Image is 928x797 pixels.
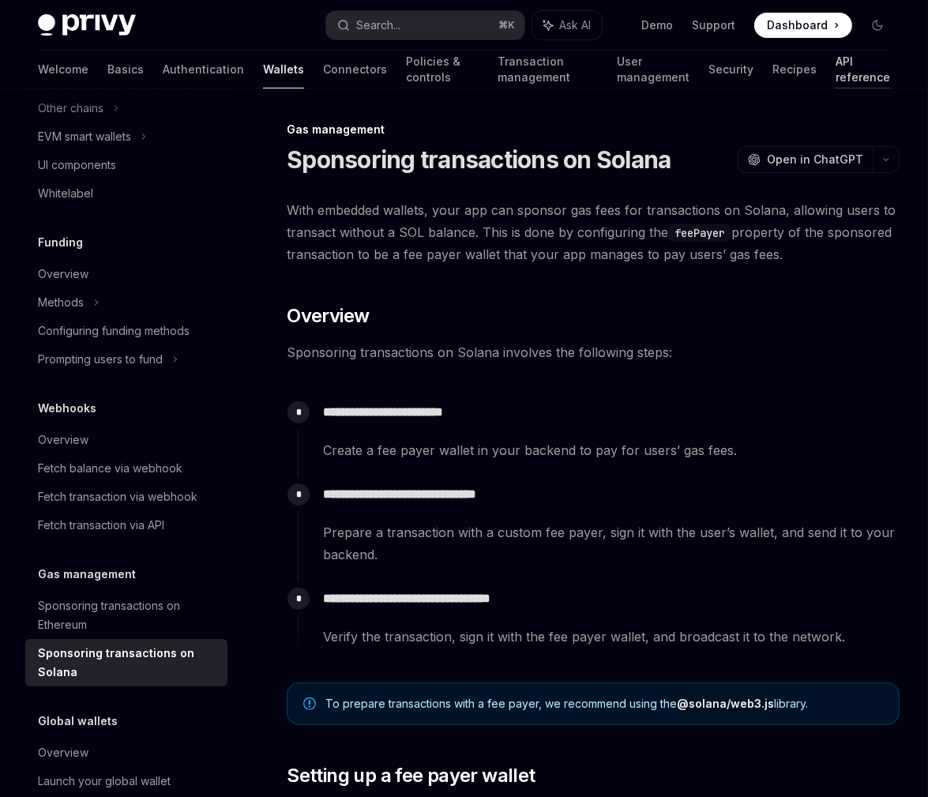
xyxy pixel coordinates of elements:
[356,16,400,35] div: Search...
[263,51,304,88] a: Wallets
[772,51,817,88] a: Recipes
[25,317,227,345] a: Configuring funding methods
[38,516,164,535] div: Fetch transaction via API
[38,772,171,791] div: Launch your global wallet
[163,51,244,88] a: Authentication
[323,439,899,461] span: Create a fee payer wallet in your backend to pay for users’ gas fees.
[107,51,144,88] a: Basics
[754,13,852,38] a: Dashboard
[38,321,190,340] div: Configuring funding methods
[668,224,731,242] code: feePayer
[617,51,689,88] a: User management
[323,521,899,566] span: Prepare a transaction with a custom fee payer, sign it with the user’s wallet, and send it to you...
[323,51,387,88] a: Connectors
[25,426,227,454] a: Overview
[25,511,227,539] a: Fetch transaction via API
[38,430,88,449] div: Overview
[641,17,673,33] a: Demo
[38,350,163,369] div: Prompting users to fund
[38,596,218,634] div: Sponsoring transactions on Ethereum
[38,459,182,478] div: Fetch balance via webhook
[836,51,890,88] a: API reference
[498,19,515,32] span: ⌘ K
[708,51,753,88] a: Security
[38,14,136,36] img: dark logo
[25,454,227,483] a: Fetch balance via webhook
[25,483,227,511] a: Fetch transaction via webhook
[25,179,227,208] a: Whitelabel
[287,763,535,788] span: Setting up a fee payer wallet
[865,13,890,38] button: Toggle dark mode
[38,127,131,146] div: EVM smart wallets
[287,199,900,265] span: With embedded wallets, your app can sponsor gas fees for transactions on Solana, allowing users t...
[692,17,735,33] a: Support
[287,303,369,329] span: Overview
[767,152,863,167] span: Open in ChatGPT
[738,146,873,173] button: Open in ChatGPT
[532,11,602,39] button: Ask AI
[25,639,227,686] a: Sponsoring transactions on Solana
[326,11,524,39] button: Search...⌘K
[287,122,900,137] div: Gas management
[25,767,227,795] a: Launch your global wallet
[38,487,197,506] div: Fetch transaction via webhook
[325,696,883,712] span: To prepare transactions with a fee payer, we recommend using the library.
[38,265,88,284] div: Overview
[767,17,828,33] span: Dashboard
[25,151,227,179] a: UI components
[406,51,479,88] a: Policies & controls
[38,644,218,682] div: Sponsoring transactions on Solana
[287,145,671,174] h1: Sponsoring transactions on Solana
[677,697,774,711] a: @solana/web3.js
[287,341,900,363] span: Sponsoring transactions on Solana involves the following steps:
[38,51,88,88] a: Welcome
[38,293,84,312] div: Methods
[38,184,93,203] div: Whitelabel
[38,156,116,175] div: UI components
[25,592,227,639] a: Sponsoring transactions on Ethereum
[498,51,598,88] a: Transaction management
[38,565,136,584] h5: Gas management
[323,626,899,648] span: Verify the transaction, sign it with the fee payer wallet, and broadcast it to the network.
[38,399,96,418] h5: Webhooks
[25,739,227,767] a: Overview
[25,260,227,288] a: Overview
[559,17,591,33] span: Ask AI
[38,712,118,731] h5: Global wallets
[38,743,88,762] div: Overview
[303,697,316,710] svg: Note
[38,233,83,252] h5: Funding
